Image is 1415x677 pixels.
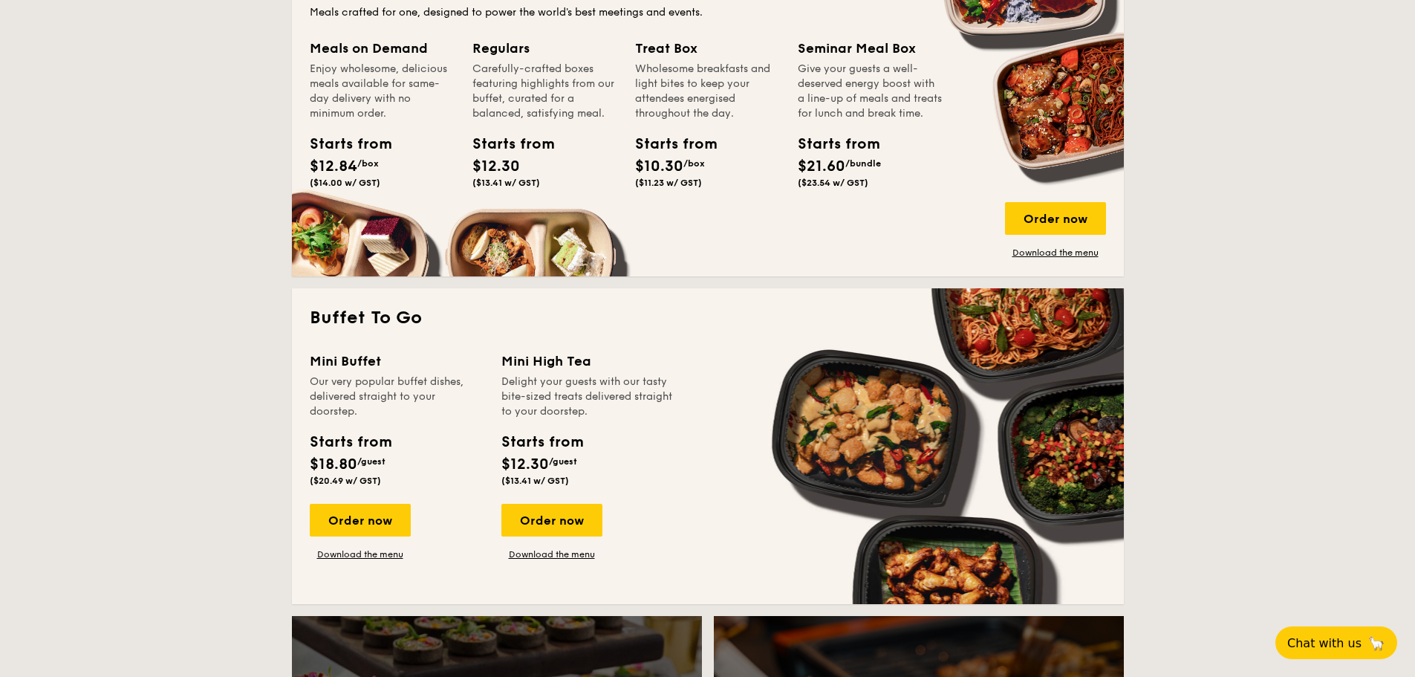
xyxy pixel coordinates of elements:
[357,158,379,169] span: /box
[1005,202,1106,235] div: Order now
[501,548,602,560] a: Download the menu
[1287,636,1362,650] span: Chat with us
[472,38,617,59] div: Regulars
[310,456,357,473] span: $18.80
[310,178,380,188] span: ($14.00 w/ GST)
[472,133,539,155] div: Starts from
[472,158,520,175] span: $12.30
[310,351,484,372] div: Mini Buffet
[798,178,868,188] span: ($23.54 w/ GST)
[310,548,411,560] a: Download the menu
[501,431,582,453] div: Starts from
[501,375,675,419] div: Delight your guests with our tasty bite-sized treats delivered straight to your doorstep.
[635,62,780,121] div: Wholesome breakfasts and light bites to keep your attendees energised throughout the day.
[798,133,865,155] div: Starts from
[635,133,702,155] div: Starts from
[310,476,381,486] span: ($20.49 w/ GST)
[357,456,386,467] span: /guest
[1275,626,1397,659] button: Chat with us🦙
[310,5,1106,20] div: Meals crafted for one, designed to power the world's best meetings and events.
[310,158,357,175] span: $12.84
[501,476,569,486] span: ($13.41 w/ GST)
[310,306,1106,330] h2: Buffet To Go
[310,133,377,155] div: Starts from
[798,62,943,121] div: Give your guests a well-deserved energy boost with a line-up of meals and treats for lunch and br...
[549,456,577,467] span: /guest
[1005,247,1106,259] a: Download the menu
[310,504,411,537] div: Order now
[635,38,780,59] div: Treat Box
[798,38,943,59] div: Seminar Meal Box
[310,38,455,59] div: Meals on Demand
[845,158,881,169] span: /bundle
[310,375,484,419] div: Our very popular buffet dishes, delivered straight to your doorstep.
[1367,635,1385,652] span: 🦙
[635,178,702,188] span: ($11.23 w/ GST)
[501,456,549,473] span: $12.30
[683,158,705,169] span: /box
[501,351,675,372] div: Mini High Tea
[501,504,602,537] div: Order now
[310,431,391,453] div: Starts from
[472,62,617,121] div: Carefully-crafted boxes featuring highlights from our buffet, curated for a balanced, satisfying ...
[310,62,455,121] div: Enjoy wholesome, delicious meals available for same-day delivery with no minimum order.
[472,178,540,188] span: ($13.41 w/ GST)
[635,158,683,175] span: $10.30
[798,158,845,175] span: $21.60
